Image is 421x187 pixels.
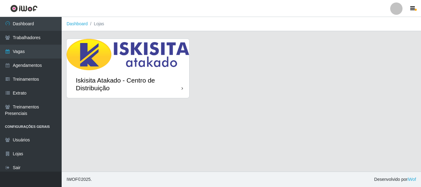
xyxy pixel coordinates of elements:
[88,21,104,27] li: Lojas
[76,76,182,92] div: Iskisita Atakado - Centro de Distribuição
[67,21,88,26] a: Dashboard
[407,177,416,182] a: iWof
[374,176,416,183] span: Desenvolvido por
[67,39,189,70] img: cardImg
[62,17,421,31] nav: breadcrumb
[67,39,189,98] a: Iskisita Atakado - Centro de Distribuição
[67,177,78,182] span: IWOF
[10,5,38,12] img: CoreUI Logo
[67,176,92,183] span: © 2025 .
